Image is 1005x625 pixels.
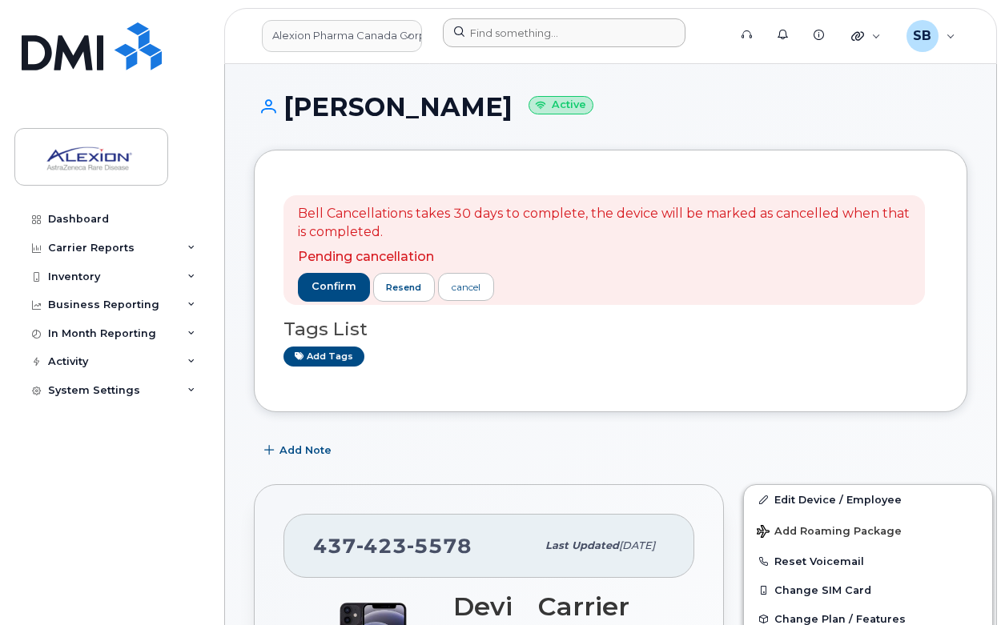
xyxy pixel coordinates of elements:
[744,575,992,604] button: Change SIM Card
[545,539,619,551] span: Last updated
[283,347,364,367] a: Add tags
[283,319,938,339] h3: Tags List
[386,281,421,294] span: resend
[452,280,480,294] div: cancel
[254,436,345,465] button: Add Note
[312,279,356,294] span: confirm
[373,273,436,302] button: resend
[279,443,332,458] span: Add Note
[298,273,370,302] button: confirm
[619,539,655,551] span: [DATE]
[529,96,593,114] small: Active
[254,93,967,121] h1: [PERSON_NAME]
[774,613,906,625] span: Change Plan / Features
[298,248,911,266] p: Pending cancellation
[298,205,911,242] p: Bell Cancellations takes 30 days to complete, the device will be marked as cancelled when that is...
[313,534,472,558] span: 437
[744,514,992,547] button: Add Roaming Package
[744,547,992,575] button: Reset Voicemail
[407,534,472,558] span: 5578
[757,525,902,540] span: Add Roaming Package
[438,273,494,301] a: cancel
[356,534,407,558] span: 423
[744,485,992,514] a: Edit Device / Employee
